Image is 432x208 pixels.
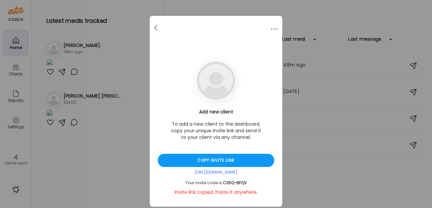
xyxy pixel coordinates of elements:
[158,189,274,195] div: Invite link copied. Paste it anywhere.
[158,154,274,167] div: Copy invite link
[223,180,247,186] span: CX5Q-BFQV
[197,62,235,100] img: bg-avatar-default.svg
[158,108,274,115] h3: Add new client
[170,121,262,141] p: To add a new client to the dashboard, copy your unique invite link and send it to your client via...
[158,170,274,175] div: [URL][DOMAIN_NAME]
[158,180,274,186] div: Your invite code is:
